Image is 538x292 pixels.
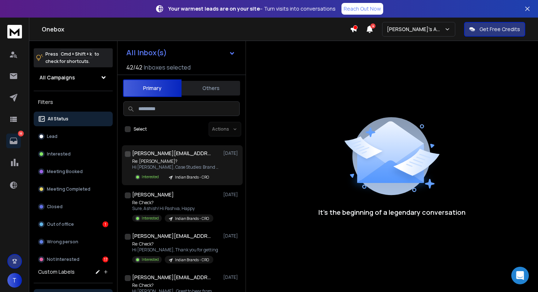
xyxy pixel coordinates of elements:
[142,174,159,180] p: Interested
[34,129,113,144] button: Lead
[175,175,209,180] p: Indian Brands - CRO
[132,241,218,247] p: Re: Check?
[38,268,75,276] h3: Custom Labels
[132,164,220,170] p: Hi [PERSON_NAME], Case Studies: Brand closest
[223,192,240,198] p: [DATE]
[126,49,167,56] h1: All Inbox(s)
[34,112,113,126] button: All Status
[45,50,99,65] p: Press to check for shortcuts.
[182,80,240,96] button: Others
[132,232,213,240] h1: [PERSON_NAME][EMAIL_ADDRESS][DOMAIN_NAME] +1
[34,70,113,85] button: All Campaigns
[123,79,182,97] button: Primary
[142,216,159,221] p: Interested
[134,126,147,132] label: Select
[47,239,78,245] p: Wrong person
[34,235,113,249] button: Wrong person
[223,233,240,239] p: [DATE]
[464,22,525,37] button: Get Free Credits
[387,26,444,33] p: [PERSON_NAME]'s Agency
[47,221,74,227] p: Out of office
[47,169,83,175] p: Meeting Booked
[511,267,529,284] div: Open Intercom Messenger
[48,116,68,122] p: All Status
[102,257,108,262] div: 17
[7,25,22,38] img: logo
[344,5,381,12] p: Reach Out Now
[223,274,240,280] p: [DATE]
[168,5,336,12] p: – Turn visits into conversations
[132,150,213,157] h1: [PERSON_NAME][EMAIL_ADDRESS][PERSON_NAME][DOMAIN_NAME]
[132,282,213,288] p: Re: Check?
[60,50,93,58] span: Cmd + Shift + k
[132,247,218,253] p: Hi [PERSON_NAME], Thank you for getting
[168,5,260,12] strong: Your warmest leads are on your site
[34,164,113,179] button: Meeting Booked
[6,134,21,148] a: 18
[47,257,79,262] p: Not Interested
[7,273,22,288] button: T
[132,200,213,206] p: Re: Check?
[132,158,220,164] p: Re: [PERSON_NAME]?
[47,186,90,192] p: Meeting Completed
[34,252,113,267] button: Not Interested17
[370,23,376,29] span: 4
[34,182,113,196] button: Meeting Completed
[132,191,174,198] h1: [PERSON_NAME]
[18,131,24,136] p: 18
[47,204,63,210] p: Closed
[132,206,213,211] p: Sure, Ashish! Hi Pashva, Happy
[132,274,213,281] h1: [PERSON_NAME][EMAIL_ADDRESS][DOMAIN_NAME]
[34,199,113,214] button: Closed
[40,74,75,81] h1: All Campaigns
[47,134,57,139] p: Lead
[341,3,383,15] a: Reach Out Now
[175,216,209,221] p: Indian Brands - CRO
[34,97,113,107] h3: Filters
[142,257,159,262] p: Interested
[34,217,113,232] button: Out of office1
[144,63,191,72] h3: Inboxes selected
[120,45,241,60] button: All Inbox(s)
[223,150,240,156] p: [DATE]
[47,151,71,157] p: Interested
[318,207,466,217] p: It’s the beginning of a legendary conversation
[479,26,520,33] p: Get Free Credits
[175,257,209,263] p: Indian Brands - CRO
[34,147,113,161] button: Interested
[102,221,108,227] div: 1
[42,25,350,34] h1: Onebox
[126,63,142,72] span: 42 / 42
